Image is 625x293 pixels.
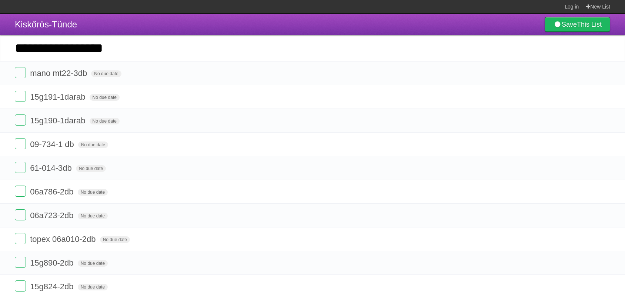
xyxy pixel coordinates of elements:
label: Done [15,209,26,220]
span: 61-014-3db [30,163,74,173]
span: 15g190-1darab [30,116,87,125]
span: 06a786-2db [30,187,75,196]
span: No due date [78,141,108,148]
span: No due date [90,118,120,124]
span: 06a723-2db [30,211,75,220]
label: Done [15,91,26,102]
span: No due date [91,70,121,77]
span: No due date [76,165,106,172]
span: No due date [78,260,108,267]
label: Done [15,162,26,173]
label: Done [15,233,26,244]
span: 15g824-2db [30,282,75,291]
label: Done [15,186,26,197]
span: 09-734-1 db [30,140,76,149]
span: Kiskőrös-Tünde [15,19,77,29]
span: 15g191-1darab [30,92,87,101]
span: No due date [78,213,108,219]
span: 15g890-2db [30,258,75,267]
span: mano mt22-3db [30,69,89,78]
label: Done [15,114,26,126]
span: No due date [100,236,130,243]
span: No due date [78,284,108,290]
label: Done [15,280,26,292]
span: topex 06a010-2db [30,234,97,244]
b: This List [577,21,602,28]
a: SaveThis List [545,17,610,32]
span: No due date [90,94,120,101]
span: No due date [78,189,108,196]
label: Done [15,138,26,149]
label: Done [15,67,26,78]
label: Done [15,257,26,268]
